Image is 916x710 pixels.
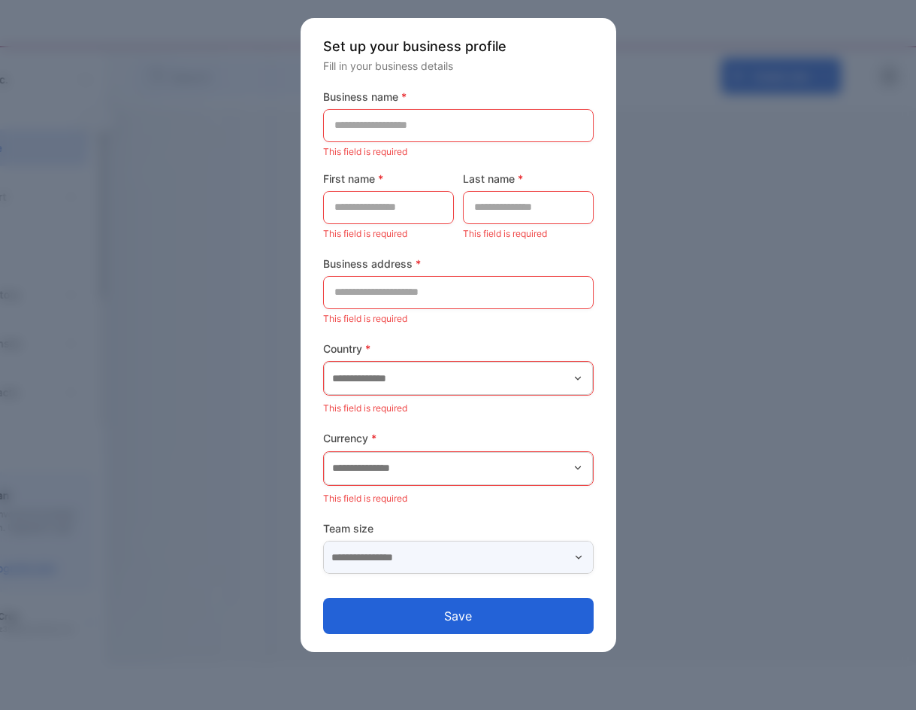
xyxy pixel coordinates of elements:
[323,142,594,162] p: This field is required
[323,341,594,357] label: Country
[323,399,594,418] p: This field is required
[323,224,454,244] p: This field is required
[323,89,594,105] label: Business name
[323,520,594,536] label: Team size
[323,489,594,508] p: This field is required
[323,309,594,329] p: This field is required
[323,430,594,446] label: Currency
[323,36,594,56] p: Set up your business profile
[323,598,594,634] button: Save
[323,58,594,74] p: Fill in your business details
[463,224,594,244] p: This field is required
[463,171,594,187] label: Last name
[323,171,454,187] label: First name
[323,256,594,272] label: Business address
